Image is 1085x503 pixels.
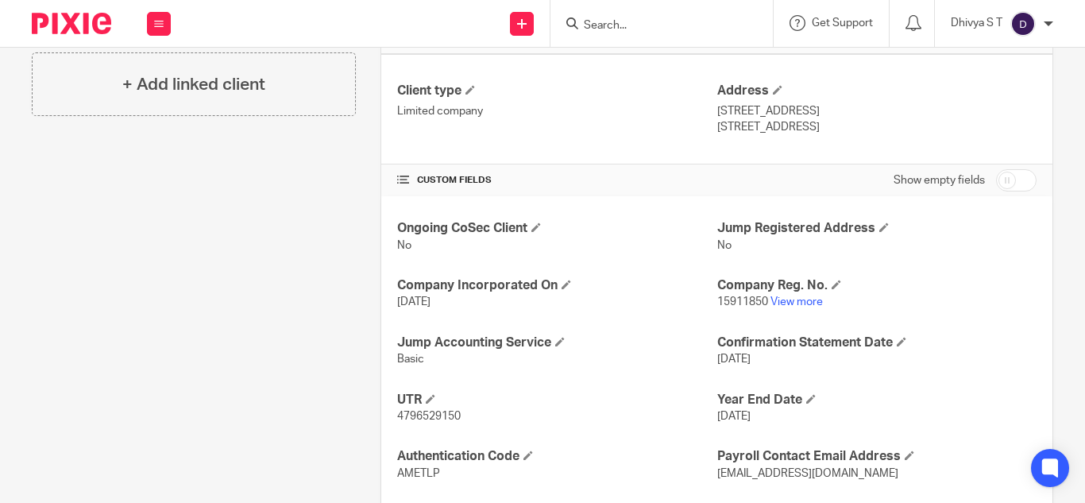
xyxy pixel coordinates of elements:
span: [EMAIL_ADDRESS][DOMAIN_NAME] [717,468,898,479]
h4: Year End Date [717,392,1037,408]
img: svg%3E [1010,11,1036,37]
p: Dhivya S T [951,15,1002,31]
span: AMETLP [397,468,440,479]
a: View more [770,296,823,308]
label: Show empty fields [894,172,985,188]
h4: Confirmation Statement Date [717,335,1037,351]
span: 15911850 [717,296,768,308]
p: [STREET_ADDRESS] [717,119,1037,135]
h4: + Add linked client [122,72,265,97]
h4: Jump Registered Address [717,220,1037,237]
span: [DATE] [397,296,431,308]
span: [DATE] [717,354,751,365]
span: [DATE] [717,411,751,422]
img: Pixie [32,13,111,34]
h4: Jump Accounting Service [397,335,716,351]
span: No [717,240,732,251]
span: No [397,240,411,251]
h4: CUSTOM FIELDS [397,174,716,187]
span: Basic [397,354,424,365]
p: Limited company [397,103,716,119]
h4: Company Incorporated On [397,277,716,294]
h4: Payroll Contact Email Address [717,448,1037,465]
p: [STREET_ADDRESS] [717,103,1037,119]
span: 4796529150 [397,411,461,422]
h4: UTR [397,392,716,408]
h4: Authentication Code [397,448,716,465]
h4: Ongoing CoSec Client [397,220,716,237]
h4: Company Reg. No. [717,277,1037,294]
span: Get Support [812,17,873,29]
h4: Address [717,83,1037,99]
input: Search [582,19,725,33]
h4: Client type [397,83,716,99]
